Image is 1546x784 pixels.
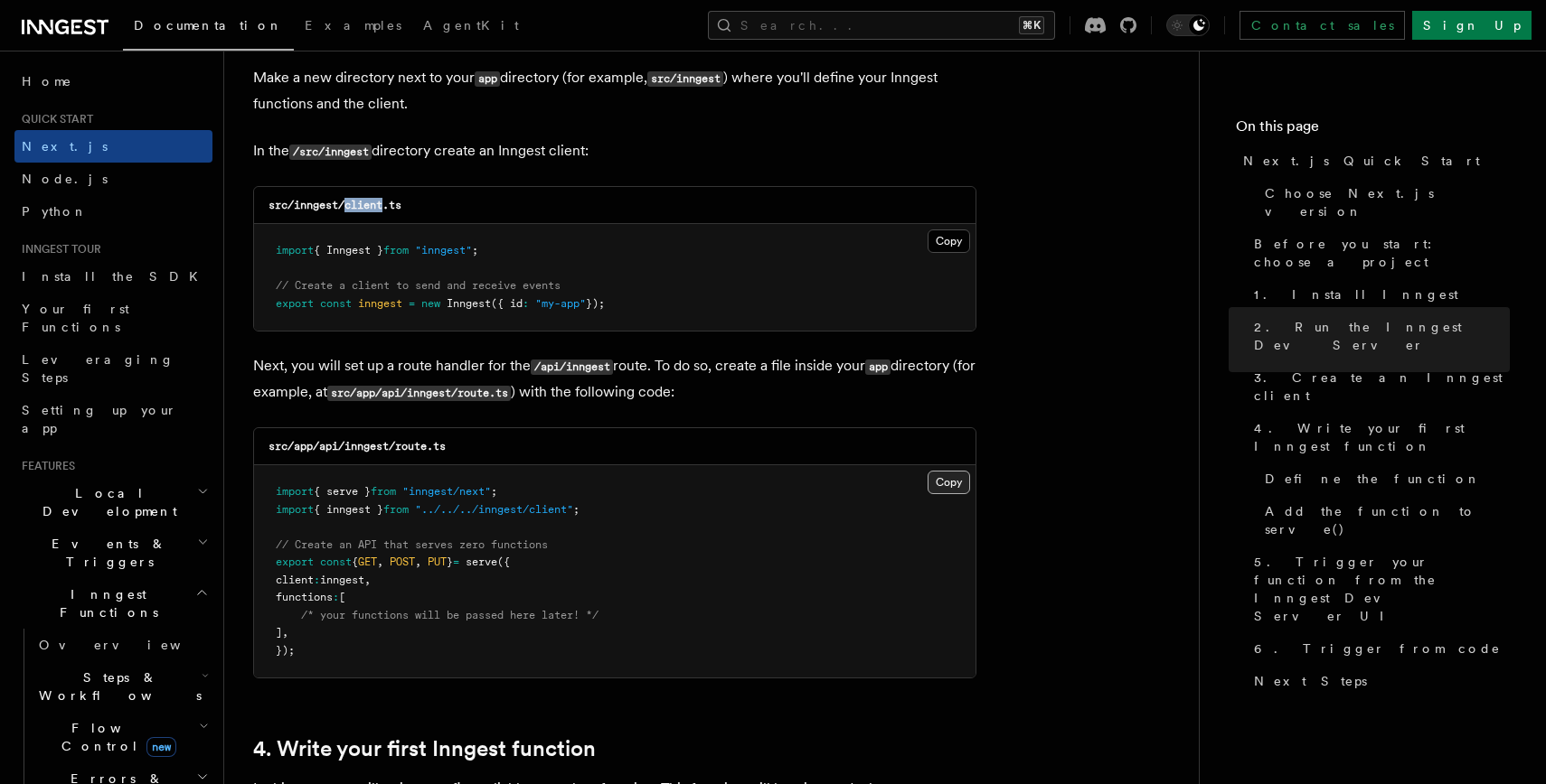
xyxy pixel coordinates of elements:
[14,195,212,228] a: Python
[472,244,478,257] span: ;
[14,112,93,126] span: Quick start
[1254,419,1510,455] span: 4. Write your first Inngest function
[1247,361,1510,412] a: 3. Create an Inngest client
[253,353,976,406] p: Next, you will set up a route handler for the route. To do so, create a file inside your director...
[314,574,320,586] span: :
[647,71,723,87] code: src/inngest
[314,244,383,257] span: { Inngest }
[1236,116,1510,145] h4: On this page
[466,555,497,568] span: serve
[1265,470,1481,488] span: Define the function
[22,352,174,385] span: Leveraging Steps
[447,297,491,310] span: Inngest
[1247,278,1510,311] a: 1. Install Inngest
[320,574,364,586] span: inngest
[22,72,72,90] span: Home
[22,403,177,435] span: Setting up your app
[1247,412,1510,462] a: 4. Write your first Inngest function
[421,297,440,310] span: new
[14,535,197,571] span: Events & Triggers
[39,638,225,652] span: Overview
[14,484,197,520] span: Local Development
[276,503,314,516] span: import
[383,503,409,516] span: from
[1254,318,1510,354] span: 2. Run the Inngest Dev Server
[14,343,212,394] a: Leveraging Steps
[1254,369,1510,405] span: 3. Create an Inngest client
[269,440,446,453] code: src/app/api/inngest/route.ts
[1247,546,1510,632] a: 5. Trigger your function from the Inngest Dev Server UI
[282,626,288,639] span: ,
[1166,14,1210,36] button: Toggle dark mode
[1265,502,1510,538] span: Add the function to serve()
[1247,311,1510,361] a: 2. Run the Inngest Dev Server
[1247,632,1510,665] a: 6. Trigger from code
[253,736,596,761] a: 4. Write your first Inngest function
[402,485,491,498] span: "inngest/next"
[276,591,333,603] span: functions
[14,527,212,578] button: Events & Triggers
[14,242,101,257] span: Inngest tour
[377,555,383,568] span: ,
[865,359,891,375] code: app
[276,297,314,310] span: export
[14,293,212,343] a: Your first Functions
[327,386,511,401] code: src/app/api/inngest/route.ts
[928,471,970,494] button: Copy
[390,555,415,568] span: POST
[314,485,371,498] span: { serve }
[320,297,352,310] span: const
[415,555,421,568] span: ,
[497,555,510,568] span: ({
[1019,16,1044,34] kbd: ⌘K
[14,65,212,98] a: Home
[409,297,415,310] span: =
[358,297,402,310] span: inngest
[276,644,295,657] span: });
[364,574,371,586] span: ,
[253,138,976,164] p: In the directory create an Inngest client:
[22,139,108,154] span: Next.js
[491,485,497,498] span: ;
[14,477,212,527] button: Local Development
[305,18,401,33] span: Examples
[352,555,358,568] span: {
[14,130,212,163] a: Next.js
[253,65,976,117] p: Make a new directory next to your directory (for example, ) where you'll define your Inngest func...
[314,503,383,516] span: { inngest }
[1254,672,1367,690] span: Next Steps
[276,626,282,639] span: ]
[1243,152,1480,170] span: Next.js Quick Start
[276,244,314,257] span: import
[320,555,352,568] span: const
[1254,235,1510,271] span: Before you start: choose a project
[491,297,523,310] span: ({ id
[14,394,212,444] a: Setting up your app
[1247,665,1510,697] a: Next Steps
[358,555,377,568] span: GET
[339,591,345,603] span: [
[1254,553,1510,625] span: 5. Trigger your function from the Inngest Dev Server UI
[14,260,212,293] a: Install the SDK
[32,668,202,705] span: Steps & Workflows
[146,737,176,757] span: new
[32,661,212,712] button: Steps & Workflows
[586,297,605,310] span: });
[383,244,409,257] span: from
[276,279,561,292] span: // Create a client to send and receive events
[531,359,613,375] code: /api/inngest
[535,297,586,310] span: "my-app"
[415,244,472,257] span: "inngest"
[14,585,195,621] span: Inngest Functions
[1247,228,1510,278] a: Before you start: choose a project
[289,145,372,160] code: /src/inngest
[423,18,519,33] span: AgentKit
[14,459,75,473] span: Features
[428,555,447,568] span: PUT
[1412,11,1532,40] a: Sign Up
[447,555,453,568] span: }
[14,163,212,195] a: Node.js
[276,555,314,568] span: export
[1240,11,1405,40] a: Contact sales
[573,503,580,516] span: ;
